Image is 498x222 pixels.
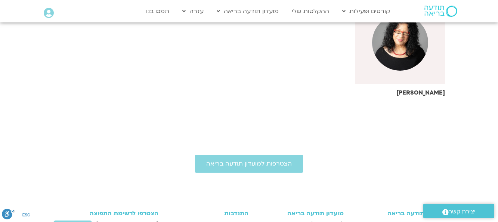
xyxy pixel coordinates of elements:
span: הצטרפות למועדון תודעה בריאה [206,160,292,167]
a: הצטרפות למועדון תודעה בריאה [195,155,303,173]
img: arnina_kishtan.jpg [372,15,428,71]
img: תודעה בריאה [424,6,457,17]
a: קורסים ופעילות [338,4,394,18]
a: תמכו בנו [142,4,173,18]
a: ההקלטות שלי [288,4,333,18]
h3: תודעה בריאה [351,210,424,217]
a: יצירת קשר [423,204,494,218]
h6: [PERSON_NAME] [355,89,445,96]
a: עזרה [179,4,207,18]
h3: מועדון תודעה בריאה [256,210,344,217]
h3: התנדבות [179,210,248,217]
a: [PERSON_NAME] [355,1,445,96]
span: יצירת קשר [449,207,476,217]
h3: הצטרפו לרשימת התפוצה [74,210,159,217]
a: מועדון תודעה בריאה [213,4,282,18]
